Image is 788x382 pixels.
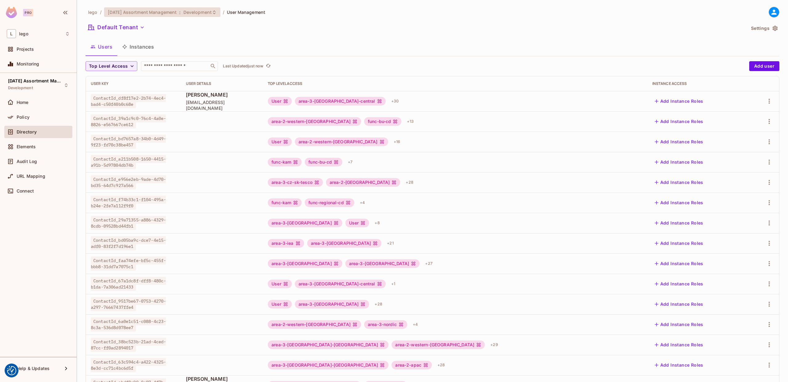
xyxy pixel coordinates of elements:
div: + 29 [488,340,500,350]
li: / [223,9,224,15]
span: ContactId_38bc523b-21ad-4ced-87cc-ff0ad2894017 [91,338,166,352]
span: [DATE] Assortment Management [8,78,63,83]
span: Help & Updates [17,366,50,371]
div: + 28 [435,360,447,370]
div: func-bu-cd [305,158,342,166]
span: [EMAIL_ADDRESS][DOMAIN_NAME] [186,99,258,111]
span: Top Level Access [89,62,128,70]
div: User Key [91,81,176,86]
div: area-2-western-[GEOGRAPHIC_DATA] [268,117,361,126]
div: area-3-[GEOGRAPHIC_DATA] [295,300,369,308]
button: refresh [264,62,272,70]
img: SReyMgAAAABJRU5ErkJggg== [6,7,17,18]
div: + 21 [384,238,396,248]
span: ContactId_39a1c9c0-76c4-4a0e-8826-e567667ce612 [91,114,166,129]
div: User Details [186,81,258,86]
span: ContactId_63c594c4-a422-4325-8e3d-cc71c4bc6d5f [91,358,166,372]
div: area-3-iea [268,239,304,248]
div: area-3-[GEOGRAPHIC_DATA]-[GEOGRAPHIC_DATA] [268,340,388,349]
img: Revisit consent button [7,366,16,375]
span: ContactId_f74b33c1-f104-495a-b24e-2fe7a112f9f0 [91,196,166,210]
div: area-3-[GEOGRAPHIC_DATA]-central [295,280,386,288]
li: / [100,9,102,15]
span: ContactId_bd7657a8-34b0-4d49-9f23-fd70c38be457 [91,135,166,149]
div: area-3-[GEOGRAPHIC_DATA]-central [295,97,386,105]
button: Add user [749,61,779,71]
div: Pro [23,9,33,16]
div: area-3-nordic [364,320,407,329]
div: area-2-western-[GEOGRAPHIC_DATA] [268,320,361,329]
span: ContactId_67a1dc8f-dff8-480c-b1da-7a306ad21433 [91,277,166,291]
span: Click to refresh data [263,62,272,70]
span: ContactId_6a0e1c51-c088-4c23-8c3a-536d8d078ee7 [91,317,166,332]
span: URL Mapping [17,174,45,179]
span: ContactId_faa74efe-bf5c-455f-bbb8-31dd7a7075c1 [91,257,166,271]
button: Add Instance Roles [652,117,706,126]
div: + 30 [389,96,401,106]
span: Elements [17,144,36,149]
div: User [268,280,292,288]
button: Add Instance Roles [652,259,706,269]
div: area-3-[GEOGRAPHIC_DATA] [268,219,342,227]
span: Development [183,9,212,15]
div: func-regional-cd [305,198,354,207]
div: Top Level Access [268,81,642,86]
div: area-2-apac [392,361,432,369]
div: + 4 [410,320,420,329]
span: ContactId_bd05ba9c-dce7-4e15-adf0-83f2f7d196e1 [91,236,166,250]
button: Default Tenant [86,22,147,32]
span: Connect [17,189,34,193]
div: User [268,300,292,308]
button: Add Instance Roles [652,96,706,106]
div: func-bu-cd [364,117,402,126]
div: + 1 [389,279,398,289]
div: + 4 [357,198,367,208]
div: func-kam [268,158,302,166]
div: + 13 [404,117,416,126]
button: Add Instance Roles [652,238,706,248]
div: area-3-[GEOGRAPHIC_DATA] [345,259,420,268]
button: Instances [117,39,159,54]
div: User [268,97,292,105]
span: ContactId_e956e2eb-9ade-4d70-bd35-64d7c927a566 [91,175,166,189]
div: Instance Access [652,81,743,86]
div: + 27 [423,259,435,269]
button: Add Instance Roles [652,218,706,228]
div: + 8 [372,218,382,228]
span: ContactId_a211b508-1650-4415-a91b-5d97804db74b [91,155,166,169]
button: Add Instance Roles [652,299,706,309]
div: User [268,137,292,146]
button: Users [86,39,117,54]
div: + 7 [345,157,355,167]
span: : [179,10,181,15]
button: Top Level Access [86,61,137,71]
span: the active workspace [88,9,98,15]
div: + 28 [403,177,416,187]
div: area-3-[GEOGRAPHIC_DATA]-[GEOGRAPHIC_DATA] [268,361,388,369]
span: Monitoring [17,62,39,66]
span: L [7,29,16,38]
span: [DATE] Assortment Management [108,9,177,15]
div: area-2-[GEOGRAPHIC_DATA] [326,178,400,187]
span: [PERSON_NAME] [186,91,258,98]
span: Directory [17,129,37,134]
button: Consent Preferences [7,366,16,375]
div: area-2-western-[GEOGRAPHIC_DATA] [295,137,388,146]
span: refresh [266,63,271,69]
span: Workspace: lego [19,31,28,36]
span: Development [8,86,33,90]
span: User Management [227,9,265,15]
button: Add Instance Roles [652,340,706,350]
div: area-2-western-[GEOGRAPHIC_DATA] [392,340,485,349]
div: area-3-[GEOGRAPHIC_DATA] [307,239,382,248]
button: Add Instance Roles [652,157,706,167]
div: area-3-cz-sk-tesco [268,178,323,187]
div: func-kam [268,198,302,207]
span: Policy [17,115,30,120]
span: Audit Log [17,159,37,164]
div: + 28 [372,299,384,309]
button: Add Instance Roles [652,320,706,329]
span: ContactId_df8f17e2-2b74-4ec4-bad4-c50f40b0c68e [91,94,166,108]
button: Settings [749,23,779,33]
span: Projects [17,47,34,52]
